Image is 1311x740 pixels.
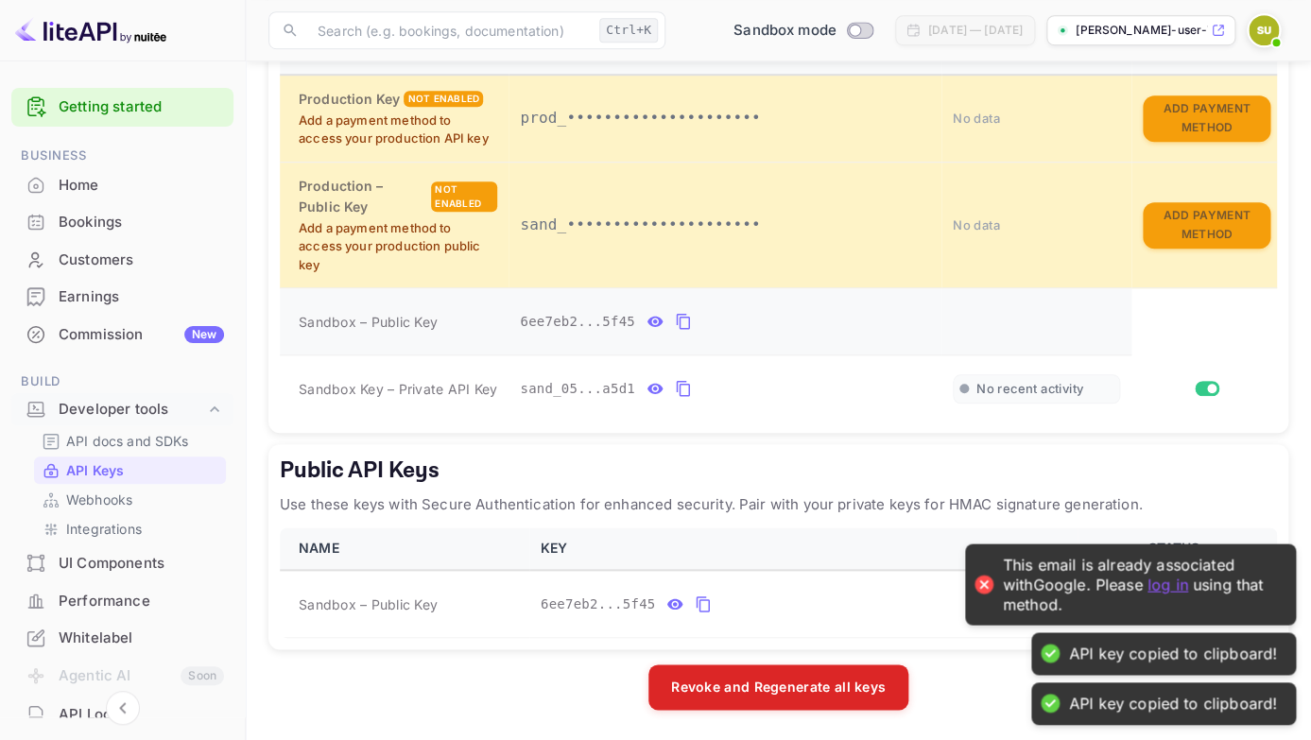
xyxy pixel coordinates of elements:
div: CommissionNew [11,317,233,353]
span: Sandbox – Public Key [299,312,438,332]
div: API Logs [11,697,233,733]
span: Build [11,371,233,392]
div: Performance [59,591,224,612]
img: Sean User [1249,15,1279,45]
div: Home [11,167,233,204]
table: public api keys table [280,527,1277,638]
p: Add a payment method to access your production API key [299,112,497,148]
p: Add a payment method to access your production public key [299,219,497,275]
span: Business [11,146,233,166]
p: sand_••••••••••••••••••••• [520,214,930,236]
p: API docs and SDKs [66,431,189,451]
div: Earnings [11,279,233,316]
span: No data [953,111,1000,126]
div: UI Components [11,545,233,582]
a: CommissionNew [11,317,233,352]
a: Earnings [11,279,233,314]
div: Customers [59,250,224,271]
button: Collapse navigation [106,691,140,725]
button: Add Payment Method [1143,202,1270,249]
span: Sandbox – Public Key [299,594,438,614]
div: API key copied to clipboard! [1069,644,1277,663]
span: No recent activity [976,381,1083,397]
div: Whitelabel [59,628,224,649]
th: NAME [280,527,529,570]
div: API Logs [59,704,224,726]
th: KEY [529,527,1078,570]
span: No data [953,217,1000,232]
span: 6ee7eb2...5f45 [520,312,635,332]
div: [DATE] — [DATE] [928,22,1023,39]
div: Bookings [11,204,233,241]
a: Customers [11,242,233,277]
div: Webhooks [34,486,226,513]
p: API Keys [66,460,124,480]
a: Getting started [59,96,224,118]
a: Integrations [42,519,218,539]
div: Bookings [59,212,224,233]
div: Developer tools [59,399,205,421]
div: API Keys [34,456,226,484]
a: Home [11,167,233,202]
a: Add Payment Method [1143,215,1270,232]
a: Bookings [11,204,233,239]
div: This email is already associated with Google . Please using that method. [1003,555,1277,613]
th: STATUS [1078,527,1277,570]
div: New [184,326,224,343]
p: [PERSON_NAME]-user-76d4v.nuitee... [1076,22,1207,39]
span: 6ee7eb2...5f45 [541,594,656,614]
input: Search (e.g. bookings, documentation) [306,11,592,49]
div: Home [59,175,224,197]
h6: Production Key [299,89,400,110]
div: Earnings [59,286,224,308]
div: Commission [59,324,224,346]
span: Sandbox mode [733,20,837,42]
p: prod_••••••••••••••••••••• [520,107,930,129]
div: Performance [11,583,233,620]
table: private api keys table [280,32,1277,422]
img: LiteAPI logo [15,15,166,45]
p: Use these keys with Secure Authentication for enhanced security. Pair with your private keys for ... [280,493,1277,516]
div: Ctrl+K [599,18,658,43]
div: Whitelabel [11,620,233,657]
a: API docs and SDKs [42,431,218,451]
a: API Keys [42,460,218,480]
a: Add Payment Method [1143,109,1270,125]
div: Not enabled [404,91,483,107]
div: Switch to Production mode [726,20,880,42]
a: Webhooks [42,490,218,509]
div: Integrations [34,515,226,542]
p: Webhooks [66,490,132,509]
div: Not enabled [431,181,497,212]
a: API Logs [11,697,233,731]
span: sand_05...a5d1 [520,379,635,399]
a: Whitelabel [11,620,233,655]
h5: Public API Keys [280,456,1277,486]
div: Customers [11,242,233,279]
div: UI Components [59,553,224,575]
h6: Production – Public Key [299,176,427,217]
div: API docs and SDKs [34,427,226,455]
div: API key copied to clipboard! [1069,694,1277,714]
button: Revoke and Regenerate all keys [648,664,908,710]
div: Developer tools [11,393,233,426]
a: Performance [11,583,233,618]
div: Getting started [11,88,233,127]
a: log in [1147,575,1188,594]
span: Sandbox Key – Private API Key [299,381,497,397]
button: Add Payment Method [1143,95,1270,142]
a: UI Components [11,545,233,580]
p: Integrations [66,519,142,539]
